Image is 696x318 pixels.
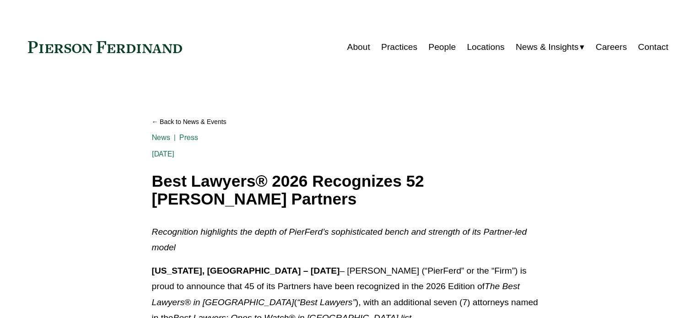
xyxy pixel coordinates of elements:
em: Recognition highlights the depth of PierFerd’s sophisticated bench and strength of its Partner-le... [152,227,529,253]
h1: Best Lawyers® 2026 Recognizes 52 [PERSON_NAME] Partners [152,172,545,208]
a: Careers [596,38,627,56]
a: Press [179,133,198,142]
a: Locations [467,38,504,56]
a: folder dropdown [516,38,585,56]
a: Back to News & Events [152,114,545,130]
em: “Best Lawyers” [297,297,356,307]
strong: [US_STATE], [GEOGRAPHIC_DATA] – [DATE] [152,266,340,275]
a: News [152,133,171,142]
a: People [428,38,456,56]
span: [DATE] [152,150,175,158]
a: Contact [638,38,668,56]
span: News & Insights [516,39,579,55]
em: The Best Lawyers® in [GEOGRAPHIC_DATA] [152,281,523,307]
a: About [347,38,370,56]
a: Practices [381,38,417,56]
